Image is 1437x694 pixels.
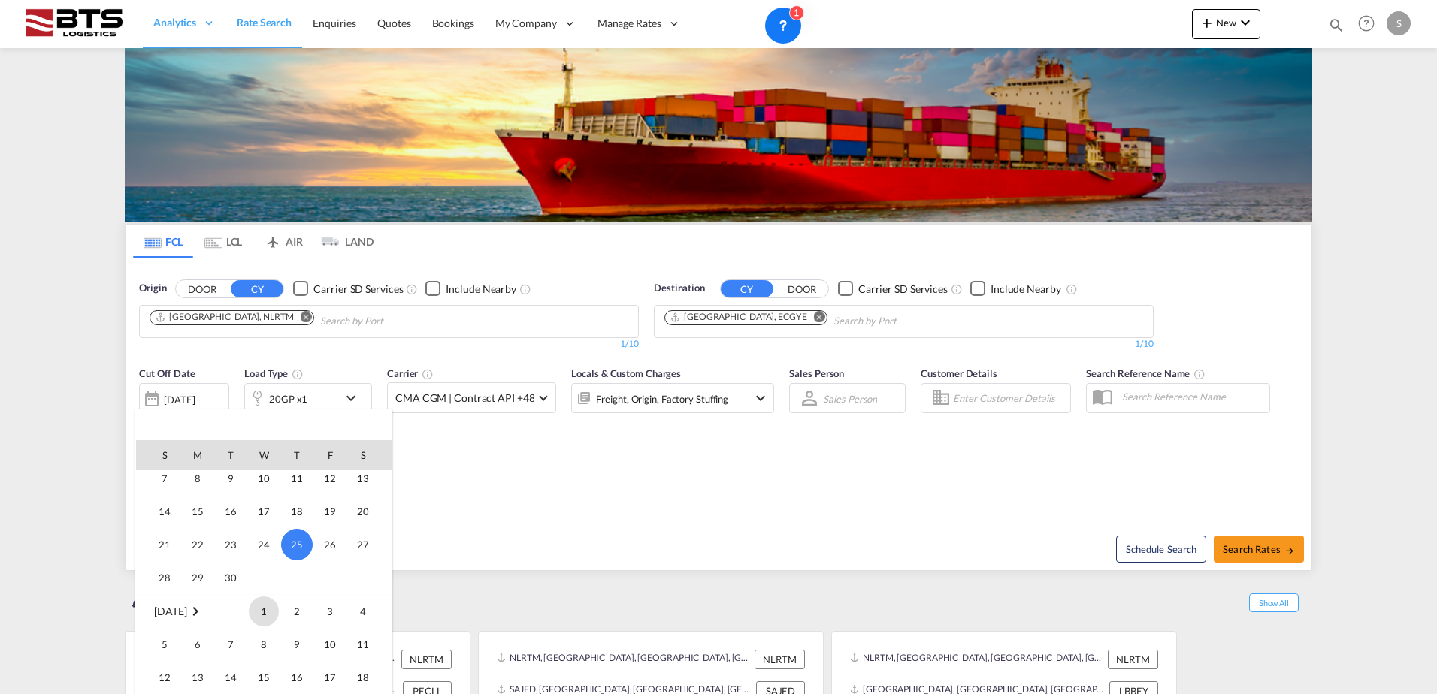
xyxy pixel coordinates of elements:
[136,661,181,694] td: Sunday October 12 2025
[181,462,214,495] td: Monday September 8 2025
[315,629,345,659] span: 10
[154,605,186,617] span: [DATE]
[150,496,180,527] span: 14
[181,495,214,528] td: Monday September 15 2025
[313,628,346,661] td: Friday October 10 2025
[181,561,214,595] td: Monday September 29 2025
[136,528,181,561] td: Sunday September 21 2025
[216,496,246,527] span: 16
[136,561,181,595] td: Sunday September 28 2025
[280,462,313,495] td: Thursday September 11 2025
[150,662,180,692] span: 12
[313,661,346,694] td: Friday October 17 2025
[346,628,392,661] td: Saturday October 11 2025
[282,662,312,692] span: 16
[181,628,214,661] td: Monday October 6 2025
[183,496,213,527] span: 15
[249,463,279,493] span: 10
[216,629,246,659] span: 7
[280,594,313,628] td: Thursday October 2 2025
[249,662,279,692] span: 15
[249,596,279,626] span: 1
[136,628,181,661] td: Sunday October 5 2025
[348,629,378,659] span: 11
[136,462,392,495] tr: Week 2
[346,462,392,495] td: Saturday September 13 2025
[315,530,345,560] span: 26
[216,662,246,692] span: 14
[214,462,247,495] td: Tuesday September 9 2025
[150,530,180,560] span: 21
[136,594,247,628] td: October 2025
[136,661,392,694] tr: Week 3
[249,530,279,560] span: 24
[282,629,312,659] span: 9
[348,662,378,692] span: 18
[280,440,313,470] th: T
[183,629,213,659] span: 6
[346,440,392,470] th: S
[150,629,180,659] span: 5
[346,661,392,694] td: Saturday October 18 2025
[247,661,280,694] td: Wednesday October 15 2025
[313,528,346,561] td: Friday September 26 2025
[183,463,213,493] span: 8
[315,496,345,527] span: 19
[249,629,279,659] span: 8
[280,628,313,661] td: Thursday October 9 2025
[247,462,280,495] td: Wednesday September 10 2025
[216,463,246,493] span: 9
[313,440,346,470] th: F
[136,495,392,528] tr: Week 3
[346,495,392,528] td: Saturday September 20 2025
[214,495,247,528] td: Tuesday September 16 2025
[216,530,246,560] span: 23
[315,662,345,692] span: 17
[348,496,378,527] span: 20
[346,528,392,561] td: Saturday September 27 2025
[136,528,392,561] tr: Week 4
[282,496,312,527] span: 18
[214,561,247,595] td: Tuesday September 30 2025
[282,596,312,626] span: 2
[247,628,280,661] td: Wednesday October 8 2025
[280,495,313,528] td: Thursday September 18 2025
[150,563,180,593] span: 28
[247,528,280,561] td: Wednesday September 24 2025
[247,495,280,528] td: Wednesday September 17 2025
[183,563,213,593] span: 29
[136,462,181,495] td: Sunday September 7 2025
[348,530,378,560] span: 27
[183,530,213,560] span: 22
[136,561,392,595] tr: Week 5
[281,529,313,560] span: 25
[348,463,378,493] span: 13
[150,463,180,493] span: 7
[214,661,247,694] td: Tuesday October 14 2025
[313,594,346,628] td: Friday October 3 2025
[216,563,246,593] span: 30
[247,440,280,470] th: W
[181,440,214,470] th: M
[313,462,346,495] td: Friday September 12 2025
[136,495,181,528] td: Sunday September 14 2025
[214,628,247,661] td: Tuesday October 7 2025
[315,596,345,626] span: 3
[181,661,214,694] td: Monday October 13 2025
[313,495,346,528] td: Friday September 19 2025
[280,661,313,694] td: Thursday October 16 2025
[346,594,392,628] td: Saturday October 4 2025
[136,594,392,628] tr: Week 1
[282,463,312,493] span: 11
[181,528,214,561] td: Monday September 22 2025
[280,528,313,561] td: Thursday September 25 2025
[136,440,181,470] th: S
[214,528,247,561] td: Tuesday September 23 2025
[315,463,345,493] span: 12
[214,440,247,470] th: T
[183,662,213,692] span: 13
[136,628,392,661] tr: Week 2
[247,594,280,628] td: Wednesday October 1 2025
[249,496,279,527] span: 17
[348,596,378,626] span: 4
